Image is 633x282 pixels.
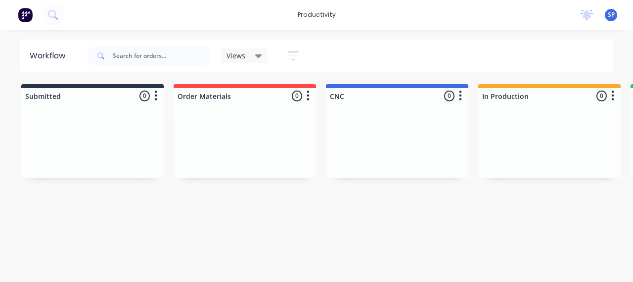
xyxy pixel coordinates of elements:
input: Search for orders... [113,46,211,66]
div: Workflow [30,50,70,62]
span: Views [226,50,245,61]
div: productivity [293,7,341,22]
span: SP [608,10,615,19]
img: Factory [18,7,33,22]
